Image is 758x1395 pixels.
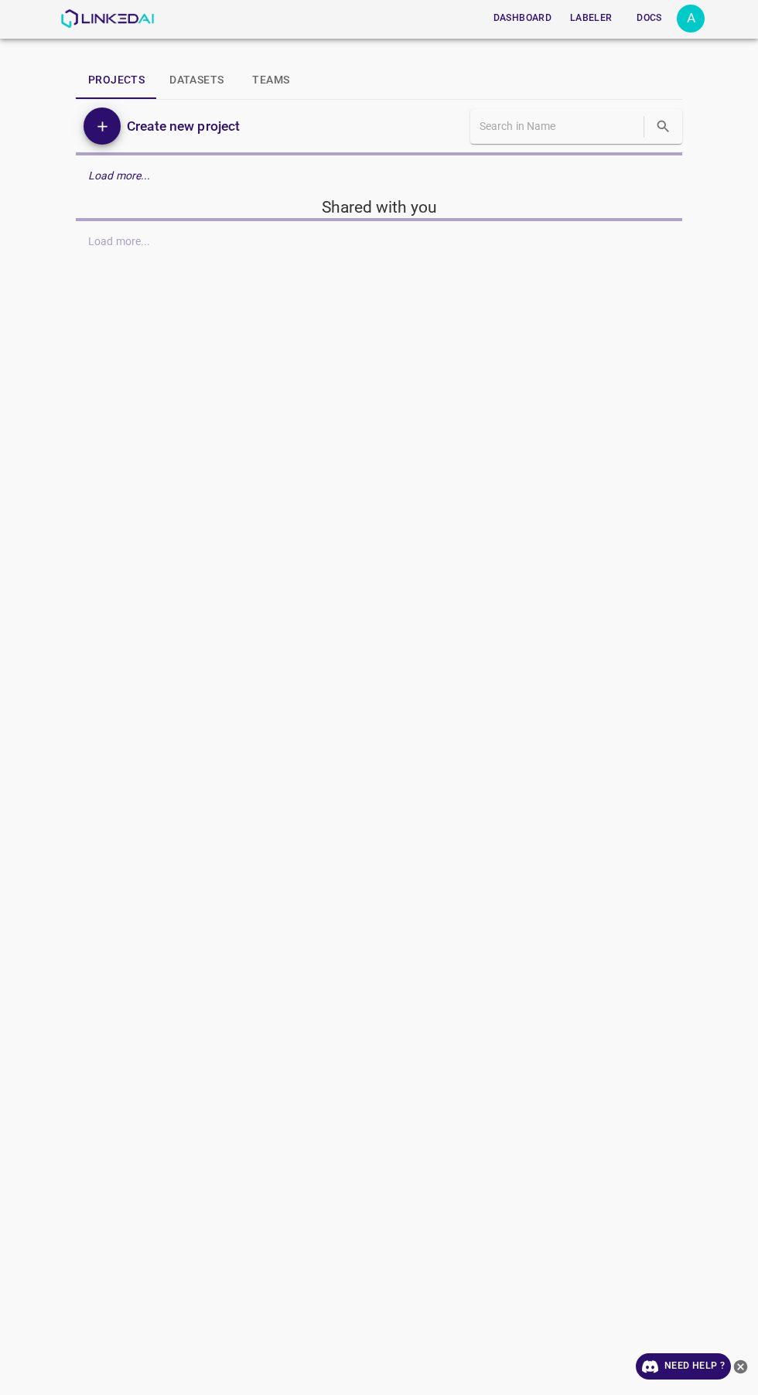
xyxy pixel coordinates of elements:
[76,196,682,218] h5: Shared with you
[76,162,682,190] div: Load more...
[621,2,677,34] a: Docs
[88,169,151,182] em: Load more...
[60,9,154,28] img: LinkedAI
[121,115,240,137] a: Create new project
[677,5,705,32] button: Open settings
[236,62,306,99] button: Teams
[484,2,561,34] a: Dashboard
[76,62,157,99] button: Projects
[624,5,674,31] button: Docs
[677,5,705,32] div: A
[127,115,240,137] h6: Create new project
[564,5,618,31] button: Labeler
[636,1353,731,1380] a: Need Help ?
[731,1353,750,1380] button: close-help
[157,62,236,99] button: Datasets
[487,5,558,31] button: Dashboard
[84,107,121,145] button: Add
[561,2,621,34] a: Labeler
[480,115,640,138] input: Search in Name
[647,111,679,142] button: search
